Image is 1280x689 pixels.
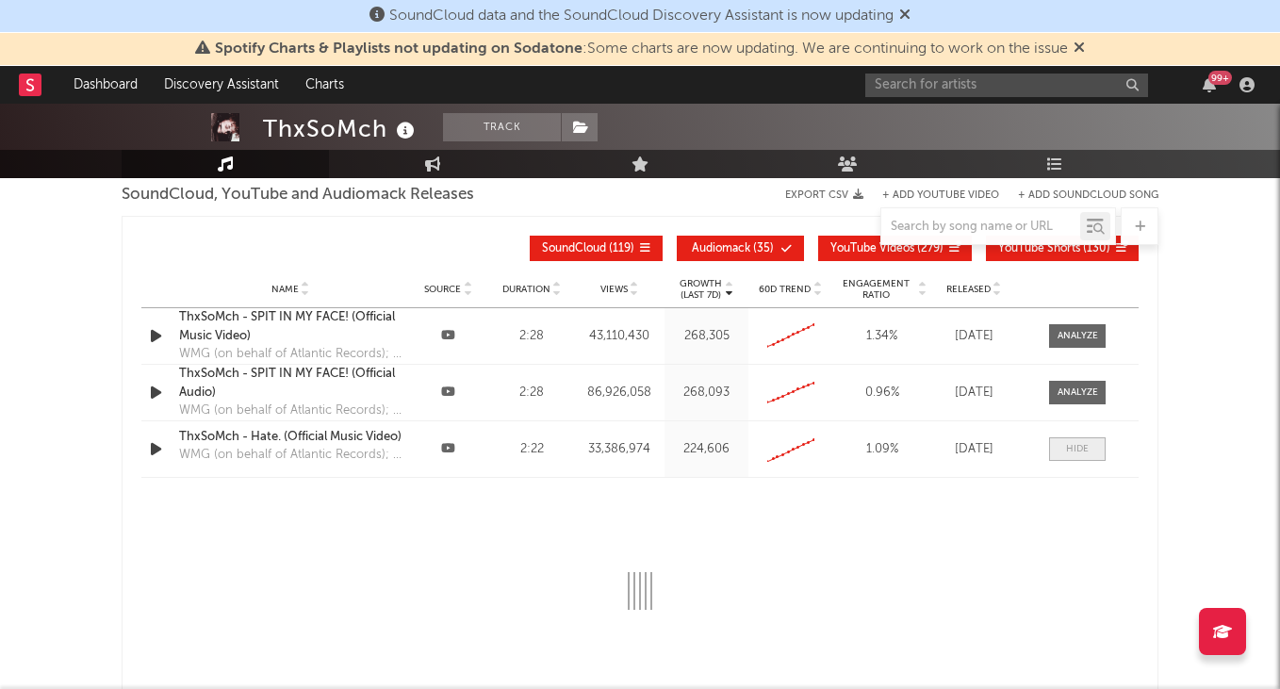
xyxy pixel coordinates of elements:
span: SoundCloud, YouTube and Audiomack Releases [122,184,474,206]
a: ThxSoMch - SPIT IN MY FACE! (Official Audio) [179,365,402,402]
div: WMG (on behalf of Atlantic Records); BMI - Broadcast Music Inc., Hipgnosis Songs Group, LLC, Lati... [179,345,402,364]
span: 60D Trend [759,284,811,295]
button: Export CSV [785,189,863,201]
span: YouTube Videos [830,243,914,254]
span: : Some charts are now updating. We are continuing to work on the issue [215,41,1068,57]
span: ( 119 ) [542,243,634,254]
span: Dismiss [1074,41,1085,57]
button: Track [443,113,561,141]
button: YouTube Shorts(130) [986,236,1139,261]
input: Search by song name or URL [881,220,1080,235]
button: 99+ [1203,77,1216,92]
div: 268,305 [669,327,744,346]
div: 268,093 [669,384,744,402]
div: 224,606 [669,440,744,459]
a: ThxSoMch - Hate. (Official Music Video) [179,428,402,447]
div: [DATE] [936,327,1011,346]
div: WMG (on behalf of Atlantic Records); BMI - Broadcast Music Inc., Hipgnosis Songs Group, LLC, Lati... [179,402,402,420]
button: SoundCloud(119) [530,236,663,261]
div: 2:28 [495,327,569,346]
div: [DATE] [936,440,1011,459]
span: Source [424,284,461,295]
div: + Add YouTube Video [863,190,999,201]
span: SoundCloud data and the SoundCloud Discovery Assistant is now updating [389,8,894,24]
button: Audiomack(35) [677,236,804,261]
span: YouTube Shorts [998,243,1080,254]
a: ThxSoMch - SPIT IN MY FACE! (Official Music Video) [179,308,402,345]
span: Engagement Ratio [837,278,915,301]
span: ( 279 ) [830,243,944,254]
input: Search for artists [865,74,1148,97]
p: Growth [680,278,722,289]
div: 1.34 % [837,327,927,346]
span: Dismiss [899,8,911,24]
div: ThxSoMch [263,113,419,144]
span: Audiomack [692,243,750,254]
span: Views [600,284,628,295]
div: [DATE] [936,384,1011,402]
span: Duration [502,284,550,295]
span: ( 130 ) [998,243,1110,254]
div: 33,386,974 [579,440,661,459]
div: WMG (on behalf of Atlantic Records); AMRA, Sony Music Publishing, Kobalt Music Publishing, and 2 ... [179,446,402,465]
span: Spotify Charts & Playlists not updating on Sodatone [215,41,583,57]
a: Dashboard [60,66,151,104]
div: 0.96 % [837,384,927,402]
div: 2:22 [495,440,569,459]
p: (Last 7d) [680,289,722,301]
span: Released [946,284,991,295]
a: Discovery Assistant [151,66,292,104]
button: YouTube Videos(279) [818,236,972,261]
div: 1.09 % [837,440,927,459]
div: 43,110,430 [579,327,661,346]
span: Name [271,284,299,295]
button: + Add SoundCloud Song [1018,190,1158,201]
span: SoundCloud [542,243,606,254]
span: ( 35 ) [689,243,776,254]
button: + Add YouTube Video [882,190,999,201]
div: 2:28 [495,384,569,402]
div: 86,926,058 [579,384,661,402]
div: 99 + [1208,71,1232,85]
a: Charts [292,66,357,104]
button: + Add SoundCloud Song [999,190,1158,201]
